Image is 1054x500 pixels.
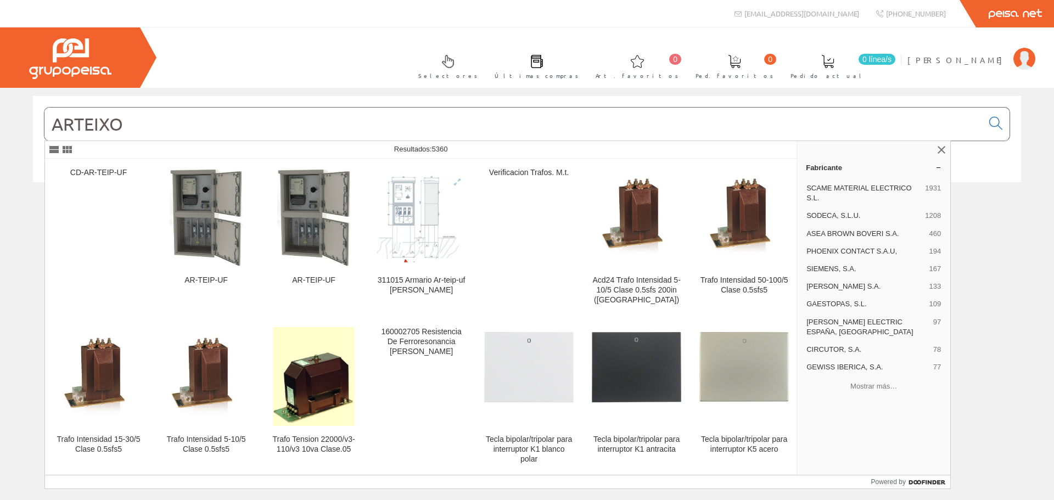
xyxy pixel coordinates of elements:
span: 133 [929,282,941,291]
a: Selectores [407,46,483,86]
img: Trafo Intensidad 5-10/5 Clase 0.5sfs5 [161,329,251,424]
a: Powered by [871,475,951,488]
span: Art. favoritos [596,70,679,81]
span: ASEA BROWN BOVERI S.A. [806,229,924,239]
div: Trafo Intensidad 50-100/5 Clase 0.5sfs5 [699,276,789,295]
a: AR-TEIP-UF AR-TEIP-UF [260,159,367,318]
a: Trafo Intensidad 15-30/5 Clase 0.5sfs5 Trafo Intensidad 15-30/5 Clase 0.5sfs5 [45,318,152,477]
a: Tecla bipolar/tripolar para interruptor K1 blanco polar Tecla bipolar/tripolar para interruptor K... [475,318,582,477]
button: Mostrar más… [801,377,946,395]
div: Acd24 Trafo Intensidad 5-10/5 Clase 0.5sfs 200in ([GEOGRAPHIC_DATA]) [592,276,681,305]
div: Trafo Tension 22000/v3-110/v3 10va Clase.05 [269,435,358,454]
img: Tecla bipolar/tripolar para interruptor K1 blanco polar [484,332,574,422]
a: Trafo Intensidad 5-10/5 Clase 0.5sfs5 Trafo Intensidad 5-10/5 Clase 0.5sfs5 [153,318,260,477]
a: [PERSON_NAME] [907,46,1035,56]
span: 0 [669,54,681,65]
span: PHOENIX CONTACT S.A.U, [806,246,924,256]
span: 0 línea/s [859,54,895,65]
span: GAESTOPAS, S.L. [806,299,924,309]
span: Pedido actual [790,70,865,81]
span: Ped. favoritos [696,70,773,81]
span: SCAME MATERIAL ELECTRICO S.L. [806,183,921,203]
a: AR-TEIP-UF AR-TEIP-UF [153,159,260,318]
div: 311015 Armario Ar-teip-uf [PERSON_NAME] [377,276,466,295]
span: 78 [933,345,941,355]
div: 160002705 Resistencia De Ferroresonancia [PERSON_NAME] [377,327,466,357]
div: Tecla bipolar/tripolar para interruptor K5 acero [699,435,789,454]
span: 0 [764,54,776,65]
input: Buscar... [44,108,983,141]
span: 109 [929,299,941,309]
img: Tecla bipolar/tripolar para interruptor K5 acero [699,332,789,422]
span: SODECA, S.L.U. [806,211,921,221]
a: 160002705 Resistencia De Ferroresonancia [PERSON_NAME] [368,318,475,477]
div: CD-AR-TEIP-UF [54,168,143,178]
div: © Grupo Peisa [33,196,1021,205]
span: 77 [933,362,941,372]
span: 1931 [925,183,941,203]
a: Tecla bipolar/tripolar para interruptor K5 acero Tecla bipolar/tripolar para interruptor K5 acero [691,318,798,477]
img: Trafo Intensidad 15-30/5 Clase 0.5sfs5 [54,329,143,424]
span: 5360 [431,145,447,153]
img: Trafo Intensidad 50-100/5 Clase 0.5sfs5 [699,170,789,265]
span: [PHONE_NUMBER] [886,9,946,18]
span: Últimas compras [495,70,579,81]
span: 97 [933,317,941,337]
a: Trafo Intensidad 50-100/5 Clase 0.5sfs5 Trafo Intensidad 50-100/5 Clase 0.5sfs5 [691,159,798,318]
span: Powered by [871,477,906,487]
img: Tecla bipolar/tripolar para interruptor K1 antracita [592,332,681,422]
span: Selectores [418,70,478,81]
div: AR-TEIP-UF [161,276,251,285]
a: Verificacion Trafos. M.t. [475,159,582,318]
span: 1208 [925,211,941,221]
img: Trafo Tension 22000/v3-110/v3 10va Clase.05 [273,327,355,426]
div: AR-TEIP-UF [269,276,358,285]
a: Fabricante [797,159,950,176]
span: 167 [929,264,941,274]
span: Resultados: [394,145,448,153]
img: 311015 Armario Ar-teip-uf T.pinazo [377,172,466,262]
span: GEWISS IBERICA, S.A. [806,362,929,372]
span: CIRCUTOR, S.A. [806,345,929,355]
span: [PERSON_NAME] ELECTRIC ESPAÑA, [GEOGRAPHIC_DATA] [806,317,929,337]
div: Tecla bipolar/tripolar para interruptor K1 antracita [592,435,681,454]
div: Trafo Intensidad 15-30/5 Clase 0.5sfs5 [54,435,143,454]
a: Últimas compras [484,46,584,86]
div: Tecla bipolar/tripolar para interruptor K1 blanco polar [484,435,574,464]
span: 194 [929,246,941,256]
img: AR-TEIP-UF [277,168,351,267]
span: [EMAIL_ADDRESS][DOMAIN_NAME] [744,9,859,18]
span: [PERSON_NAME] [907,54,1008,65]
a: Tecla bipolar/tripolar para interruptor K1 antracita Tecla bipolar/tripolar para interruptor K1 a... [583,318,690,477]
a: CD-AR-TEIP-UF [45,159,152,318]
img: AR-TEIP-UF [170,168,243,267]
span: 460 [929,229,941,239]
div: Verificacion Trafos. M.t. [484,168,574,178]
a: 311015 Armario Ar-teip-uf T.pinazo 311015 Armario Ar-teip-uf [PERSON_NAME] [368,159,475,318]
div: Trafo Intensidad 5-10/5 Clase 0.5sfs5 [161,435,251,454]
a: Acd24 Trafo Intensidad 5-10/5 Clase 0.5sfs 200in (murcia) Acd24 Trafo Intensidad 5-10/5 Clase 0.5... [583,159,690,318]
span: SIEMENS, S.A. [806,264,924,274]
img: Grupo Peisa [29,38,111,79]
span: [PERSON_NAME] S.A. [806,282,924,291]
img: Acd24 Trafo Intensidad 5-10/5 Clase 0.5sfs 200in (murcia) [592,170,681,265]
a: Trafo Tension 22000/v3-110/v3 10va Clase.05 Trafo Tension 22000/v3-110/v3 10va Clase.05 [260,318,367,477]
